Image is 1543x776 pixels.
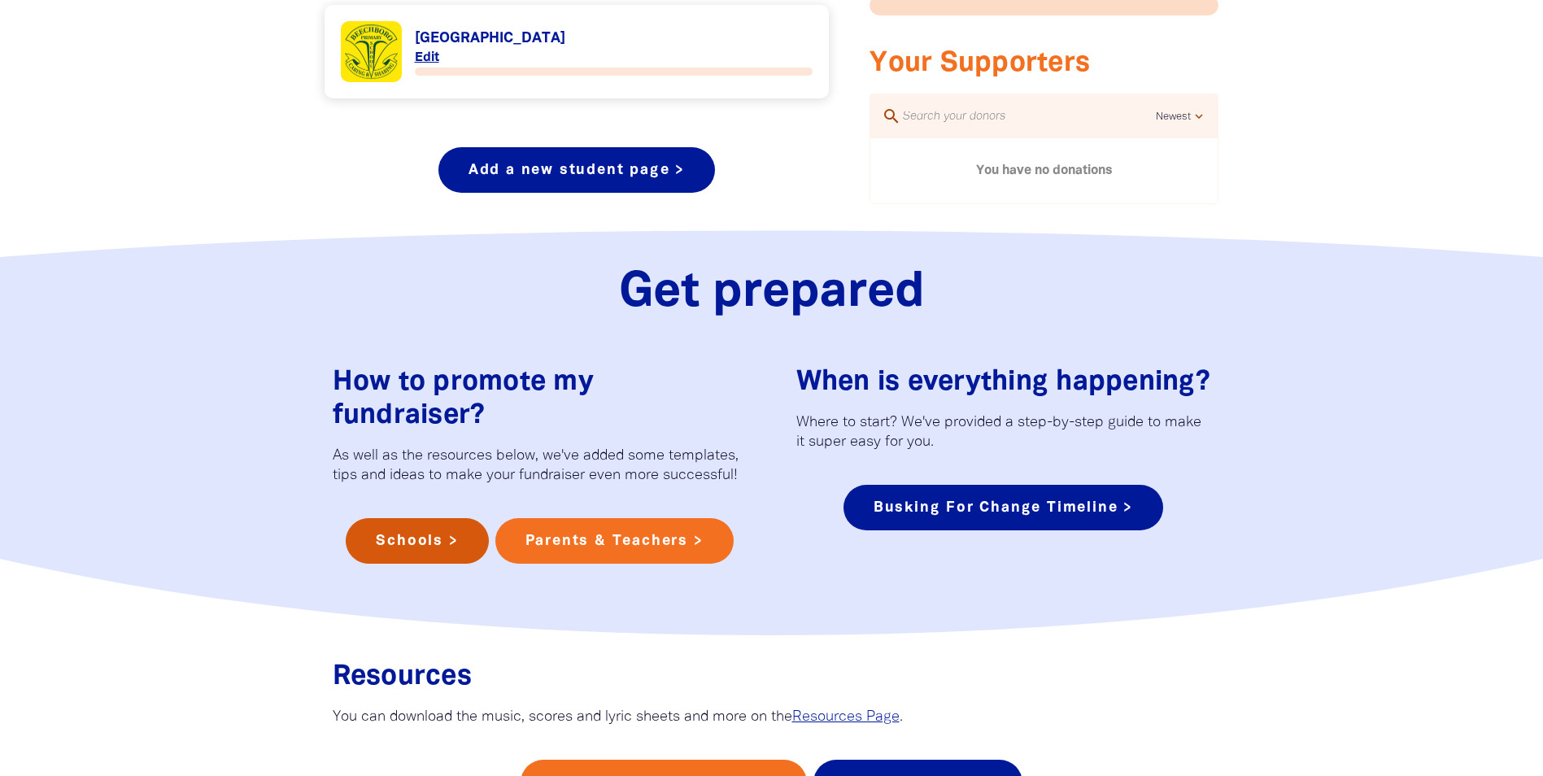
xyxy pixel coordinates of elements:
[341,21,813,82] div: Paginated content
[796,413,1211,452] p: Where to start? We've provided a step-by-step guide to make it super easy for you.
[870,138,1218,203] div: You have no donations
[333,708,1211,727] p: You can download the music, scores and lyric sheets and more on the .
[619,271,925,316] span: Get prepared
[843,485,1163,530] a: Busking For Change Timeline >
[870,51,1090,76] span: Your Supporters
[901,106,1156,127] input: Search your donors
[333,665,472,690] span: Resources
[882,107,901,126] i: search
[346,518,488,564] a: Schools >
[333,447,748,486] p: As well as the resources below, we've added some templates, tips and ideas to make your fundraise...
[438,147,715,193] a: Add a new student page >
[870,138,1218,203] div: Paginated content
[333,370,594,429] span: How to promote my fundraiser?
[495,518,734,564] a: Parents & Teachers >
[796,370,1210,395] span: When is everything happening?
[792,710,900,724] a: Resources Page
